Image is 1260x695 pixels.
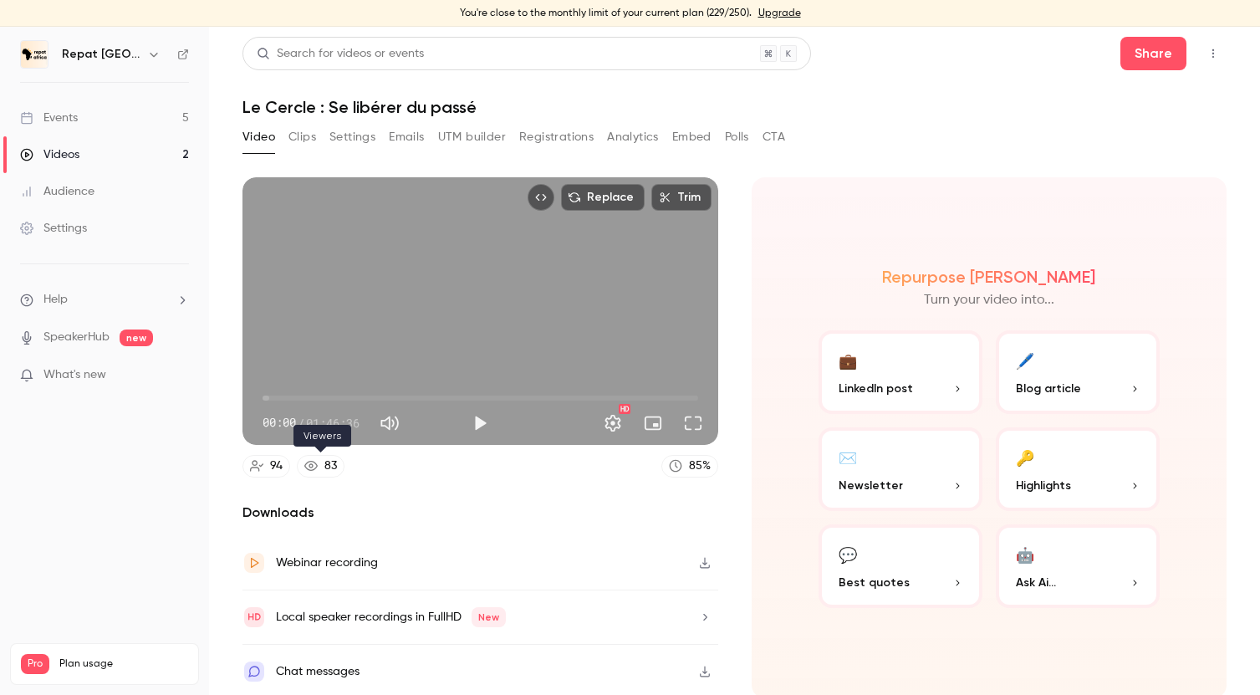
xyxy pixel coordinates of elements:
span: new [120,330,153,346]
span: 00:00 [263,414,296,432]
button: UTM builder [438,124,506,151]
span: 01:46:36 [306,414,360,432]
div: Audience [20,183,94,200]
div: Search for videos or events [257,45,424,63]
div: 94 [270,457,283,475]
div: Chat messages [276,662,360,682]
a: 94 [242,455,290,478]
button: 🖊️Blog article [996,330,1160,414]
a: 83 [297,455,344,478]
span: Help [43,291,68,309]
button: Replace [561,184,645,211]
button: Share [1120,37,1186,70]
button: Registrations [519,124,594,151]
a: SpeakerHub [43,329,110,346]
button: Mute [373,406,406,440]
span: Newsletter [839,477,903,494]
button: Polls [725,124,749,151]
button: Top Bar Actions [1200,40,1227,67]
div: 85 % [689,457,711,475]
span: What's new [43,366,106,384]
button: Turn on miniplayer [636,406,670,440]
button: Emails [389,124,424,151]
h1: Le Cercle : Se libérer du passé [242,97,1227,117]
img: Repat Africa [21,41,48,68]
button: Embed [672,124,712,151]
div: HD [619,404,630,414]
div: 🖊️ [1016,347,1034,373]
div: ✉️ [839,444,857,470]
button: ✉️Newsletter [819,427,982,511]
button: Video [242,124,275,151]
button: 🤖Ask Ai... [996,524,1160,608]
button: 💼LinkedIn post [819,330,982,414]
div: 83 [324,457,337,475]
div: 00:00 [263,414,360,432]
span: Ask Ai... [1016,574,1056,591]
span: LinkedIn post [839,380,913,397]
div: Settings [20,220,87,237]
a: Upgrade [758,7,801,20]
button: 🔑Highlights [996,427,1160,511]
div: Videos [20,146,79,163]
button: Settings [329,124,375,151]
h2: Repurpose [PERSON_NAME] [882,267,1095,287]
a: 85% [661,455,718,478]
span: Plan usage [59,657,188,671]
span: Best quotes [839,574,910,591]
h6: Repat [GEOGRAPHIC_DATA] [62,46,140,63]
button: CTA [763,124,785,151]
p: Turn your video into... [924,290,1054,310]
button: Clips [288,124,316,151]
div: 🤖 [1016,541,1034,567]
li: help-dropdown-opener [20,291,189,309]
button: Play [463,406,497,440]
button: Settings [596,406,630,440]
button: Embed video [528,184,554,211]
span: Pro [21,654,49,674]
div: 💼 [839,347,857,373]
h2: Downloads [242,503,718,523]
div: Local speaker recordings in FullHD [276,607,506,627]
div: 💬 [839,541,857,567]
button: Full screen [676,406,710,440]
span: Highlights [1016,477,1071,494]
span: New [472,607,506,627]
button: Analytics [607,124,659,151]
div: Events [20,110,78,126]
button: Trim [651,184,712,211]
span: Blog article [1016,380,1081,397]
button: 💬Best quotes [819,524,982,608]
div: 🔑 [1016,444,1034,470]
div: Webinar recording [276,553,378,573]
span: / [298,414,304,432]
iframe: Noticeable Trigger [169,368,189,383]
